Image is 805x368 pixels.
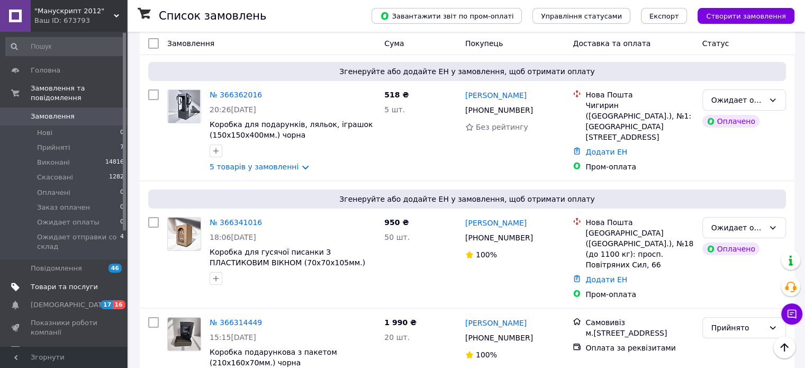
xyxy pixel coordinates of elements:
[31,300,109,310] span: [DEMOGRAPHIC_DATA]
[167,217,201,251] a: Фото товару
[167,39,214,48] span: Замовлення
[384,318,417,327] span: 1 990 ₴
[210,163,299,171] a: 5 товарів у замовленні
[168,218,201,250] img: Фото товару
[476,351,497,359] span: 100%
[585,161,693,172] div: Пром-оплата
[210,120,373,139] a: Коробка для подарунків, ляльок, іграшок (150х150х400мм.) чорна
[711,322,764,334] div: Прийнято
[37,173,73,182] span: Скасовані
[210,105,256,114] span: 20:26[DATE]
[168,318,201,351] img: Фото товару
[585,148,627,156] a: Додати ЕН
[37,188,70,198] span: Оплачені
[585,217,693,228] div: Нова Пошта
[380,11,513,21] span: Завантажити звіт по пром-оплаті
[120,218,124,227] span: 0
[585,289,693,300] div: Пром-оплата
[476,250,497,259] span: 100%
[465,90,527,101] a: [PERSON_NAME]
[31,346,58,355] span: Відгуки
[706,12,786,20] span: Створити замовлення
[711,94,764,106] div: Ожидает отправки со склад
[210,333,256,342] span: 15:15[DATE]
[698,8,794,24] button: Створити замовлення
[585,317,693,328] div: Самовивіз
[152,194,782,204] span: Згенеруйте або додайте ЕН у замовлення, щоб отримати оплату
[585,275,627,284] a: Додати ЕН
[465,318,527,328] a: [PERSON_NAME]
[210,218,262,227] a: № 366341016
[649,12,679,20] span: Експорт
[37,203,90,212] span: Заказ оплачен
[159,10,266,22] h1: Список замовлень
[585,328,693,338] div: м.[STREET_ADDRESS]
[585,89,693,100] div: Нова Пошта
[687,11,794,20] a: Створити замовлення
[109,173,124,182] span: 1282
[210,348,337,367] a: Коробка подарункова з пакетом (210х160х70мм.) чорна
[384,105,405,114] span: 5 шт.
[34,16,127,25] div: Ваш ID: 673793
[34,6,114,16] span: "Манускрипт 2012"
[31,318,98,337] span: Показники роботи компанії
[31,282,98,292] span: Товари та послуги
[585,228,693,270] div: [GEOGRAPHIC_DATA] ([GEOGRAPHIC_DATA].), №18 (до 1100 кг): просп. Повітряних Сил, 66
[120,232,124,252] span: 4
[702,243,759,255] div: Оплачено
[113,300,125,309] span: 16
[37,218,100,227] span: Ожидает оплаты
[210,91,262,99] a: № 366362016
[5,37,125,56] input: Пошук
[463,230,535,245] div: [PHONE_NUMBER]
[108,264,122,273] span: 46
[384,333,410,342] span: 20 шт.
[532,8,630,24] button: Управління статусами
[120,143,124,152] span: 7
[702,39,729,48] span: Статус
[585,100,693,142] div: Чигирин ([GEOGRAPHIC_DATA].), №1: [GEOGRAPHIC_DATA][STREET_ADDRESS]
[384,39,404,48] span: Cума
[31,66,60,75] span: Головна
[120,128,124,138] span: 0
[210,318,262,327] a: № 366314449
[384,91,409,99] span: 518 ₴
[167,317,201,351] a: Фото товару
[585,343,693,353] div: Оплата за реквізитами
[711,222,764,234] div: Ожидает отправки со склад
[120,188,124,198] span: 0
[372,8,522,24] button: Завантажити звіт по пром-оплаті
[573,39,650,48] span: Доставка та оплата
[384,233,410,241] span: 50 шт.
[463,330,535,345] div: [PHONE_NUMBER]
[210,248,365,277] a: Коробка для гусячої писанки З ПЛАСТИКОВИМ ВІКНОМ (70х70х105мм.) крафт
[105,158,124,167] span: 14816
[152,66,782,77] span: Згенеруйте або додайте ЕН у замовлення, щоб отримати оплату
[773,336,795,358] button: Наверх
[476,123,528,131] span: Без рейтингу
[168,90,201,123] img: Фото товару
[641,8,688,24] button: Експорт
[31,264,82,273] span: Повідомлення
[210,233,256,241] span: 18:06[DATE]
[781,303,802,325] button: Чат з покупцем
[31,112,75,121] span: Замовлення
[463,103,535,118] div: [PHONE_NUMBER]
[384,218,409,227] span: 950 ₴
[37,143,70,152] span: Прийняті
[101,300,113,309] span: 17
[541,12,622,20] span: Управління статусами
[702,115,759,128] div: Оплачено
[465,39,503,48] span: Покупець
[31,84,127,103] span: Замовлення та повідомлення
[37,232,120,252] span: Ожидает отправки со склад
[120,203,124,212] span: 0
[465,218,527,228] a: [PERSON_NAME]
[37,158,70,167] span: Виконані
[167,89,201,123] a: Фото товару
[37,128,52,138] span: Нові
